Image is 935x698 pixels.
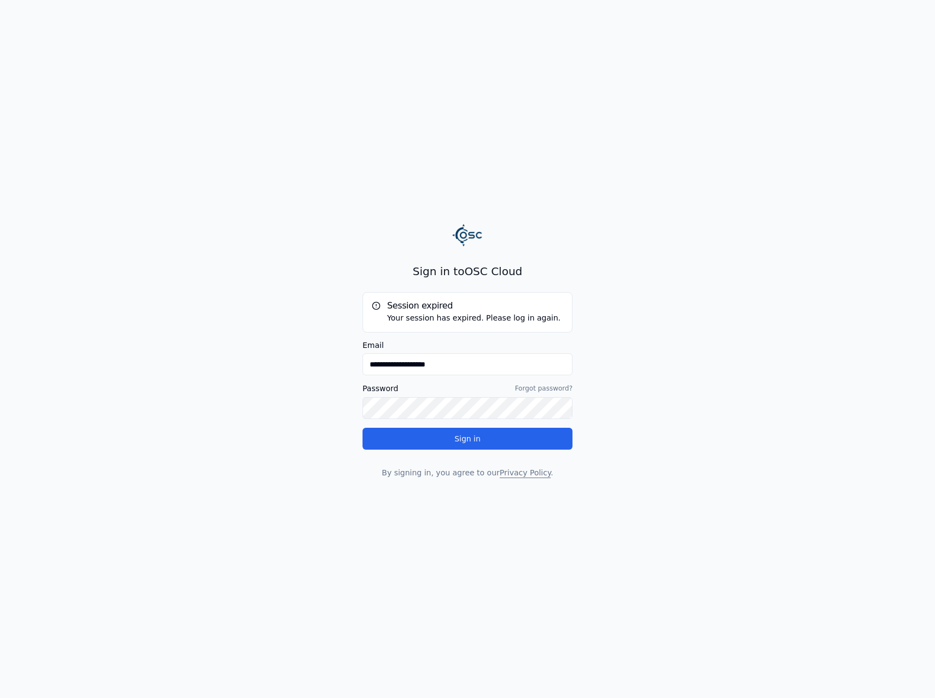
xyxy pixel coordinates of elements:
div: Your session has expired. Please log in again. [372,312,563,323]
h5: Session expired [372,301,563,310]
a: Forgot password? [515,384,572,393]
label: Email [363,341,572,349]
h2: Sign in to OSC Cloud [363,264,572,279]
label: Password [363,385,398,392]
img: Logo [452,220,483,251]
p: By signing in, you agree to our . [363,467,572,478]
button: Sign in [363,428,572,450]
a: Privacy Policy [500,468,551,477]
